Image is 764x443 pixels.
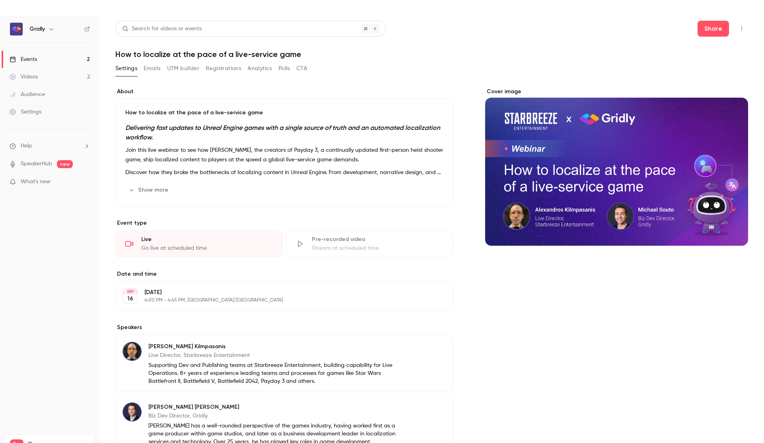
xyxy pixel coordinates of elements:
[125,109,443,117] p: How to localize at the pace of a live-service game
[115,49,748,59] h1: How to localize at the pace of a live-service game
[57,160,73,168] span: new
[141,235,273,243] div: Live
[10,73,38,81] div: Videos
[115,270,453,278] label: Date and time
[148,361,401,385] p: Supporting Dev and Publishing teams at Starbreeze Entertainment, building capability for Live Ope...
[22,13,39,19] div: v 4.0.25
[122,25,202,33] div: Search for videos or events
[123,289,137,294] div: SEP
[115,335,453,392] div: Alexandros Kilmpasanis[PERSON_NAME] KilmpasanisLive Director, Starbreeze EntertainmentSupporting ...
[144,288,411,296] p: [DATE]
[29,25,45,33] h6: Gridly
[21,21,88,27] div: Domain: [DOMAIN_NAME]
[115,230,283,257] div: LiveGo live at scheduled time
[312,244,444,252] div: Stream at scheduled time
[206,62,241,75] button: Registrations
[248,62,272,75] button: Analytics
[125,168,443,177] p: Discover how they broke the bottlenecks of localizing content in Unreal Engine. From development,...
[10,108,41,116] div: Settings
[125,124,440,141] em: Delivering fast updates to Unreal Engine games with a single source of truth and an automated loc...
[10,142,90,150] li: help-dropdown-opener
[30,47,71,52] div: Domain Overview
[144,62,160,75] button: Emails
[125,184,173,196] button: Show more
[485,88,748,246] section: Cover image
[123,402,142,421] img: Michael Souto
[13,21,19,27] img: website_grey.svg
[148,403,401,411] p: [PERSON_NAME] [PERSON_NAME]
[21,178,51,186] span: What's new
[125,145,443,165] p: Join this live webinar to see how [PERSON_NAME], the creators of Payday 3, a continually updated ...
[13,13,19,19] img: logo_orange.svg
[148,351,401,359] p: Live Director, Starbreeze Entertainment
[115,323,453,331] label: Speakers
[485,88,748,96] label: Cover image
[279,62,290,75] button: Polls
[296,62,307,75] button: CTA
[312,235,444,243] div: Pre-recorded video
[21,142,32,150] span: Help
[10,90,45,98] div: Audience
[115,62,137,75] button: Settings
[115,88,453,96] label: About
[21,160,52,168] a: SpeakerHub
[286,230,454,257] div: Pre-recorded videoStream at scheduled time
[148,343,401,351] p: [PERSON_NAME] Kilmpasanis
[10,55,37,63] div: Events
[79,46,86,53] img: tab_keywords_by_traffic_grey.svg
[144,297,411,304] p: 4:00 PM - 4:45 PM, [GEOGRAPHIC_DATA]/[GEOGRAPHIC_DATA]
[10,23,23,35] img: Gridly
[21,46,28,53] img: tab_domain_overview_orange.svg
[148,412,401,420] p: Biz Dev Director, Gridly
[88,47,134,52] div: Keywords by Traffic
[123,342,142,361] img: Alexandros Kilmpasanis
[167,62,199,75] button: UTM builder
[127,295,133,303] p: 16
[115,219,453,227] p: Event type
[698,21,729,37] button: Share
[141,244,273,252] div: Go live at scheduled time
